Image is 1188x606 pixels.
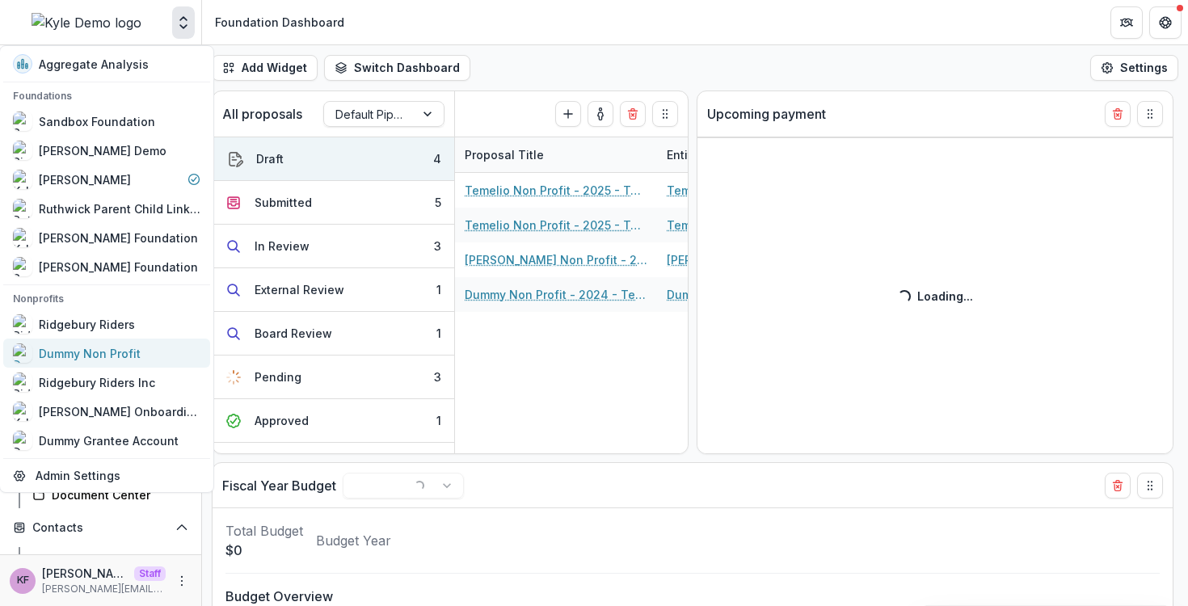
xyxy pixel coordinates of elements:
[465,217,647,234] a: Temelio Non Profit - 2025 - Temelio General [PERSON_NAME]
[652,101,678,127] button: Drag
[212,55,318,81] button: Add Widget
[657,137,859,172] div: Entity Name
[667,217,773,234] a: Temelio Non Profit
[213,181,454,225] button: Submitted5
[225,541,303,560] p: $0
[436,412,441,429] div: 1
[32,13,141,32] img: Kyle Demo logo
[32,521,169,535] span: Contacts
[213,137,454,181] button: Draft4
[1137,473,1163,499] button: Drag
[455,137,657,172] div: Proposal Title
[434,238,441,255] div: 3
[465,251,647,268] a: [PERSON_NAME] Non Profit - 2024 - Temelio General [PERSON_NAME]
[255,281,344,298] div: External Review
[435,194,441,211] div: 5
[1110,6,1143,39] button: Partners
[255,194,312,211] div: Submitted
[434,368,441,385] div: 3
[1137,101,1163,127] button: Drag
[316,531,391,550] p: Budget Year
[225,587,1160,606] p: Budget Overview
[255,412,309,429] div: Approved
[465,286,647,303] a: Dummy Non Profit - 2024 - Temelio General [PERSON_NAME]
[465,182,647,199] a: Temelio Non Profit - 2025 - Temelio General [PERSON_NAME]
[433,150,441,167] div: 4
[1105,473,1131,499] button: Delete card
[324,55,470,81] button: Switch Dashboard
[213,312,454,356] button: Board Review1
[213,399,454,443] button: Approved1
[436,325,441,342] div: 1
[42,565,128,582] p: [PERSON_NAME]
[707,104,826,124] p: Upcoming payment
[172,571,192,591] button: More
[52,552,182,569] div: Grantees
[657,146,744,163] div: Entity Name
[436,281,441,298] div: 1
[1105,101,1131,127] button: Delete card
[172,6,195,39] button: Open entity switcher
[1090,55,1178,81] button: Settings
[667,286,769,303] a: Dummy Non Profit
[213,225,454,268] button: In Review3
[42,582,166,596] p: [PERSON_NAME][EMAIL_ADDRESS][DOMAIN_NAME]
[225,521,303,541] p: Total Budget
[52,486,182,503] div: Document Center
[17,575,29,586] div: Kyle Ford
[213,356,454,399] button: Pending3
[215,14,344,31] div: Foundation Dashboard
[213,268,454,312] button: External Review1
[6,515,195,541] button: Open Contacts
[209,11,351,34] nav: breadcrumb
[555,101,581,127] button: Create Proposal
[588,101,613,127] button: toggle-assigned-to-me
[255,325,332,342] div: Board Review
[222,476,336,495] p: Fiscal Year Budget
[1149,6,1182,39] button: Get Help
[26,547,195,574] a: Grantees
[255,368,301,385] div: Pending
[667,251,759,268] a: [PERSON_NAME]
[222,104,302,124] p: All proposals
[134,566,166,581] p: Staff
[455,146,554,163] div: Proposal Title
[620,101,646,127] button: Delete card
[256,150,284,167] div: Draft
[26,482,195,508] a: Document Center
[667,182,773,199] a: Temelio Non Profit
[255,238,310,255] div: In Review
